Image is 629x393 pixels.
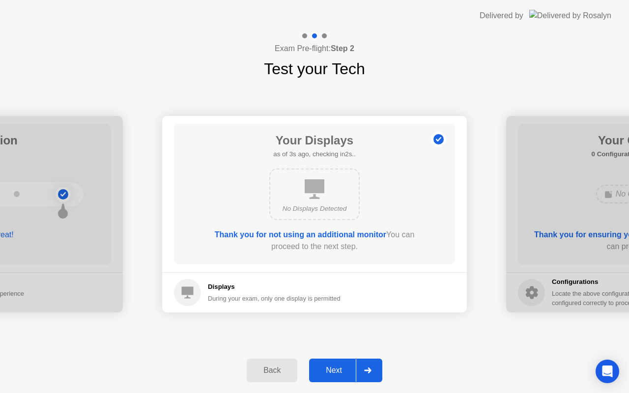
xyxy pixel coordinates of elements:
div: No Displays Detected [278,204,351,214]
div: Next [312,366,356,375]
h5: Displays [208,282,341,292]
div: Open Intercom Messenger [596,360,619,383]
div: During your exam, only one display is permitted [208,294,341,303]
h1: Test your Tech [264,57,365,81]
button: Next [309,359,382,382]
h4: Exam Pre-flight: [275,43,354,55]
h5: as of 3s ago, checking in2s.. [273,149,355,159]
b: Thank you for not using an additional monitor [215,230,386,239]
h1: Your Displays [273,132,355,149]
div: Back [250,366,294,375]
b: Step 2 [331,44,354,53]
button: Back [247,359,297,382]
div: You can proceed to the next step. [202,229,427,253]
div: Delivered by [480,10,523,22]
img: Delivered by Rosalyn [529,10,611,21]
